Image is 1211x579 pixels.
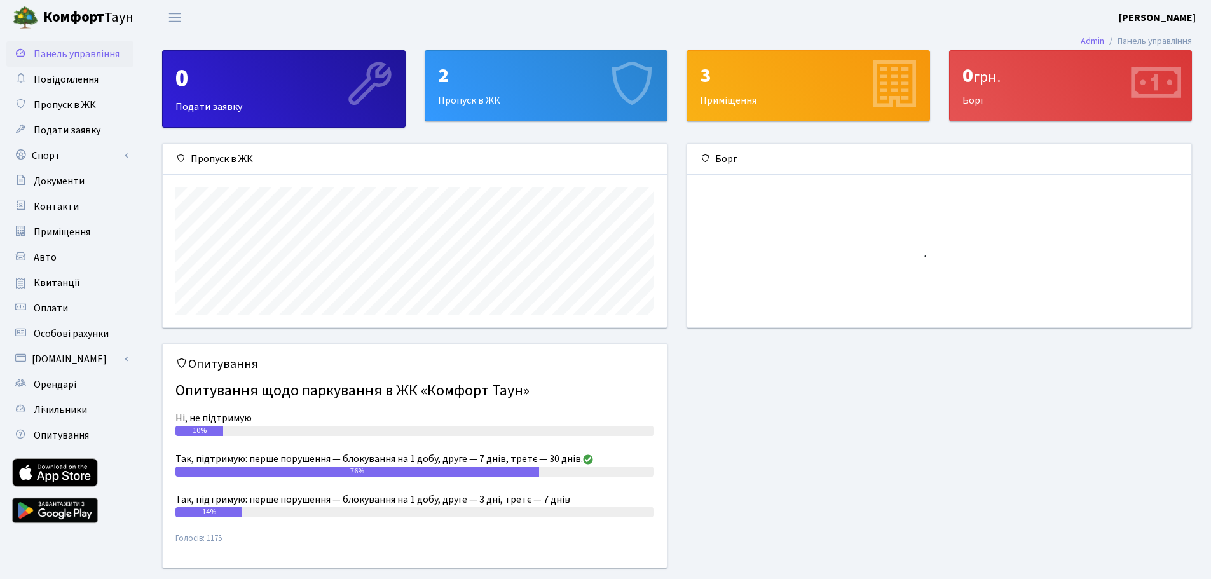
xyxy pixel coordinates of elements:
[6,92,133,118] a: Пропуск в ЖК
[34,98,96,112] span: Пропуск в ЖК
[6,346,133,372] a: [DOMAIN_NAME]
[34,47,120,61] span: Панель управління
[34,403,87,417] span: Лічильники
[175,377,654,405] h4: Опитування щодо паркування в ЖК «Комфорт Таун»
[6,423,133,448] a: Опитування
[34,327,109,341] span: Особові рахунки
[6,67,133,92] a: Повідомлення
[1062,28,1211,55] nav: breadcrumb
[34,301,68,315] span: Оплати
[34,200,79,214] span: Контакти
[6,219,133,245] a: Приміщення
[1104,34,1192,48] li: Панель управління
[6,41,133,67] a: Панель управління
[6,143,133,168] a: Спорт
[175,492,654,507] div: Так, підтримую: перше порушення — блокування на 1 добу, друге — 3 дні, третє — 7 днів
[34,123,100,137] span: Подати заявку
[43,7,104,27] b: Комфорт
[34,378,76,392] span: Орендарі
[34,72,99,86] span: Повідомлення
[162,50,406,128] a: 0Подати заявку
[1081,34,1104,48] a: Admin
[34,250,57,264] span: Авто
[34,225,90,239] span: Приміщення
[175,507,242,517] div: 14%
[175,64,392,94] div: 0
[175,411,654,426] div: Ні, не підтримую
[687,144,1191,175] div: Борг
[1119,11,1196,25] b: [PERSON_NAME]
[34,276,80,290] span: Квитанції
[6,118,133,143] a: Подати заявку
[6,245,133,270] a: Авто
[175,426,223,436] div: 10%
[6,397,133,423] a: Лічильники
[438,64,655,88] div: 2
[687,50,930,121] a: 3Приміщення
[687,51,929,121] div: Приміщення
[6,168,133,194] a: Документи
[159,7,191,28] button: Переключити навігацію
[700,64,917,88] div: 3
[950,51,1192,121] div: Борг
[175,451,654,467] div: Так, підтримую: перше порушення — блокування на 1 добу, друге — 7 днів, третє — 30 днів.
[425,51,667,121] div: Пропуск в ЖК
[175,533,654,555] small: Голосів: 1175
[13,5,38,31] img: logo.png
[6,372,133,397] a: Орендарі
[43,7,133,29] span: Таун
[175,357,654,372] h5: Опитування
[425,50,668,121] a: 2Пропуск в ЖК
[34,428,89,442] span: Опитування
[962,64,1179,88] div: 0
[6,296,133,321] a: Оплати
[1119,10,1196,25] a: [PERSON_NAME]
[34,174,85,188] span: Документи
[163,51,405,127] div: Подати заявку
[175,467,539,477] div: 76%
[6,270,133,296] a: Квитанції
[163,144,667,175] div: Пропуск в ЖК
[973,66,1001,88] span: грн.
[6,321,133,346] a: Особові рахунки
[6,194,133,219] a: Контакти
